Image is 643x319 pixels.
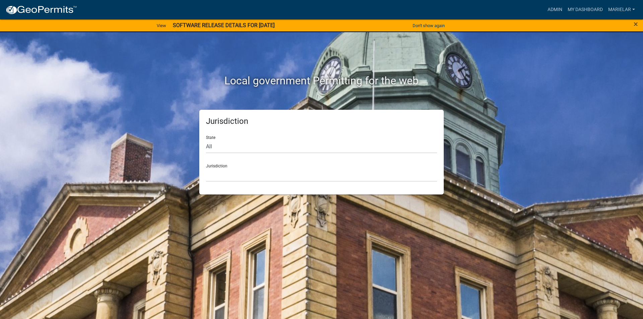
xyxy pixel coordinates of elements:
[206,116,437,126] h5: Jurisdiction
[410,20,447,31] button: Don't show again
[565,3,605,16] a: My Dashboard
[634,20,638,28] button: Close
[545,3,565,16] a: Admin
[154,20,169,31] a: View
[173,22,275,28] strong: SOFTWARE RELEASE DETAILS FOR [DATE]
[634,19,638,29] span: ×
[605,3,638,16] a: marielar
[136,74,507,87] h2: Local government Permitting for the web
